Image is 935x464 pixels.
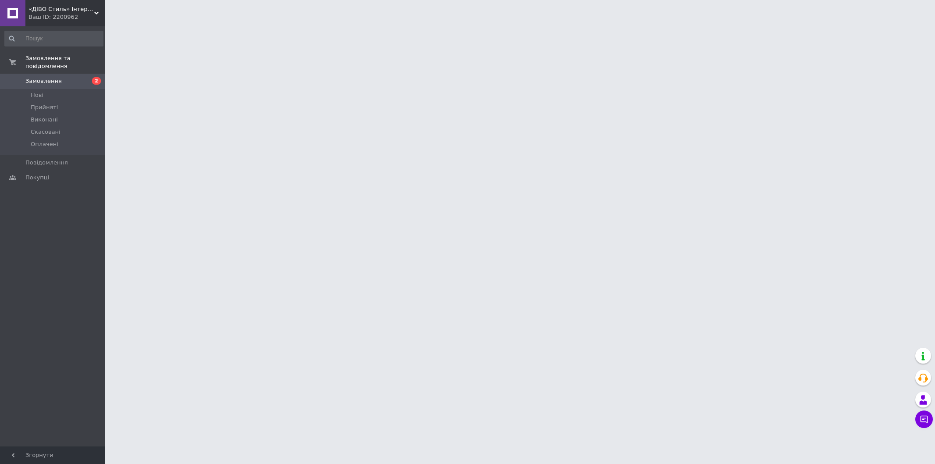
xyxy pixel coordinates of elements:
[4,31,103,46] input: Пошук
[915,410,933,428] button: Чат з покупцем
[25,174,49,182] span: Покупці
[31,116,58,124] span: Виконані
[25,54,105,70] span: Замовлення та повідомлення
[31,140,58,148] span: Оплачені
[28,13,105,21] div: Ваш ID: 2200962
[28,5,94,13] span: «ДІВО Стиль» Інтернет магазин торговельного обладнання та витратних матеріалів
[92,77,101,85] span: 2
[31,91,43,99] span: Нові
[31,104,58,111] span: Прийняті
[25,159,68,167] span: Повідомлення
[31,128,60,136] span: Скасовані
[25,77,62,85] span: Замовлення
